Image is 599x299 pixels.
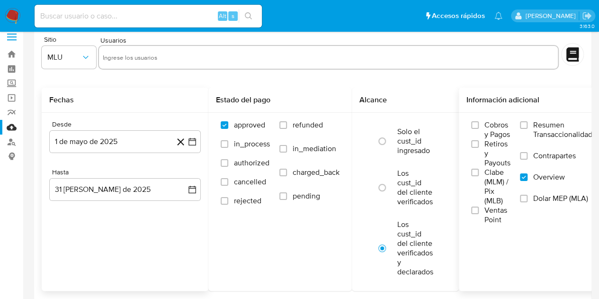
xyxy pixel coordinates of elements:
[579,22,594,30] span: 3.163.0
[494,12,502,20] a: Notificaciones
[582,11,592,21] a: Salir
[232,11,234,20] span: s
[432,11,485,21] span: Accesos rápidos
[525,11,579,20] p: loui.hernandezrodriguez@mercadolibre.com.mx
[219,11,226,20] span: Alt
[35,10,262,22] input: Buscar usuario o caso...
[239,9,258,23] button: search-icon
